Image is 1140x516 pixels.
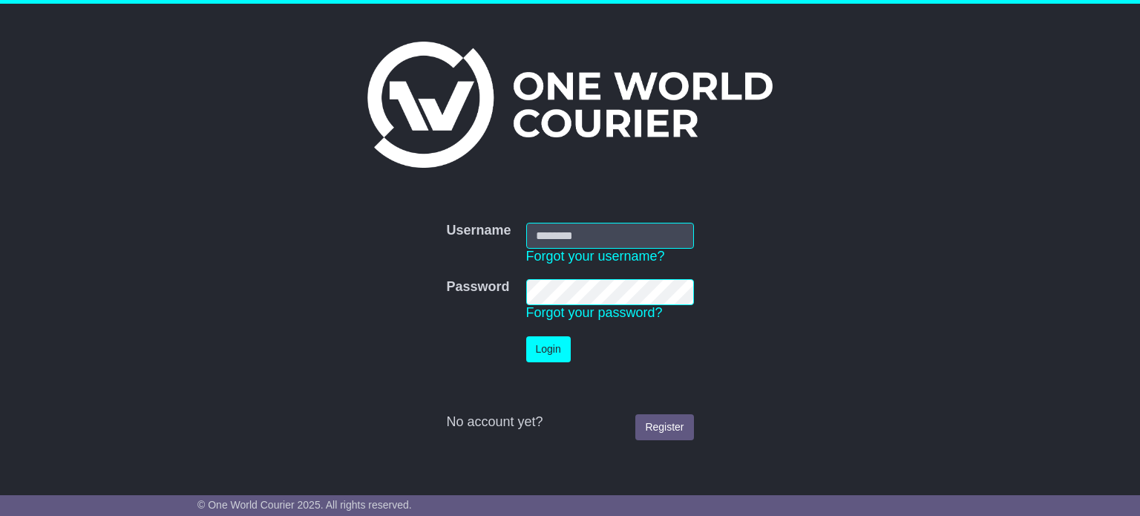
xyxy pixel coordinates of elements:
[526,249,665,264] a: Forgot your username?
[635,414,693,440] a: Register
[367,42,773,168] img: One World
[446,414,693,431] div: No account yet?
[446,279,509,295] label: Password
[526,305,663,320] a: Forgot your password?
[197,499,412,511] span: © One World Courier 2025. All rights reserved.
[446,223,511,239] label: Username
[526,336,571,362] button: Login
